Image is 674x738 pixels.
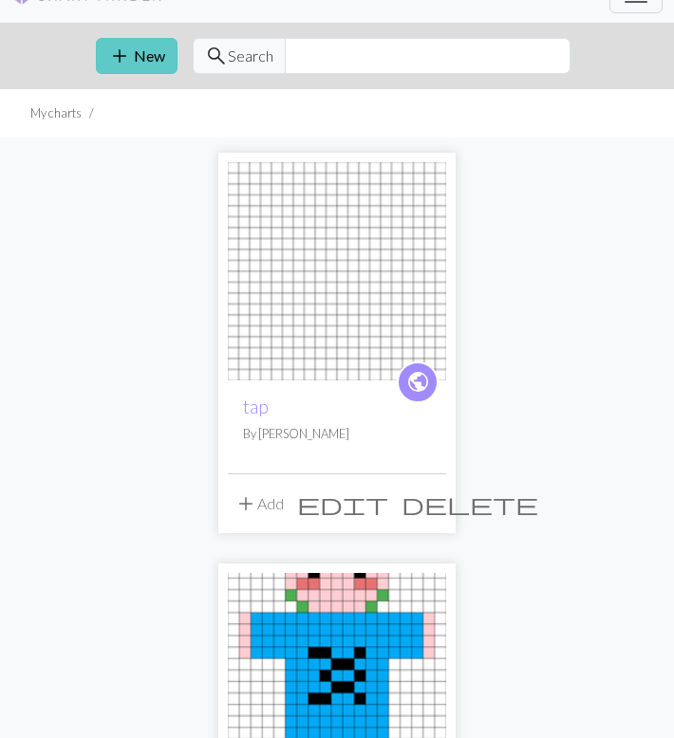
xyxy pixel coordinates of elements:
[205,43,228,69] span: search
[395,486,545,522] button: Delete
[406,367,430,397] span: public
[402,490,538,517] span: delete
[234,490,257,517] span: add
[297,490,388,517] span: edit
[228,671,446,689] a: Orion
[228,260,446,278] a: tap
[243,396,269,417] a: tap
[290,486,395,522] button: Edit
[406,363,430,401] i: public
[228,162,446,380] img: tap
[397,361,439,403] a: public
[96,38,178,74] button: New
[108,43,131,69] span: add
[228,45,273,67] span: Search
[30,104,82,122] li: My charts
[228,486,290,522] button: Add
[297,492,388,515] i: Edit
[243,425,431,443] p: By [PERSON_NAME]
